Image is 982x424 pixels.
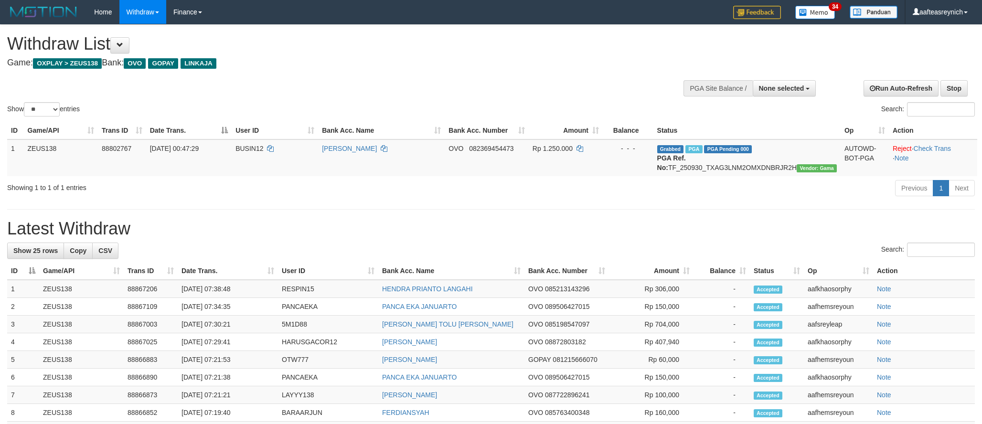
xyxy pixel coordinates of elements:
[13,247,58,254] span: Show 25 rows
[804,386,873,404] td: aafhemsreyoun
[804,333,873,351] td: aafkhaosorphy
[545,338,586,346] span: Copy 08872803182 to clipboard
[895,154,909,162] a: Note
[877,303,891,310] a: Note
[694,386,750,404] td: -
[804,369,873,386] td: aafkhaosorphy
[545,320,589,328] span: Copy 085198547097 to clipboard
[895,180,933,196] a: Previous
[382,356,437,363] a: [PERSON_NAME]
[759,85,804,92] span: None selected
[877,320,891,328] a: Note
[881,102,975,117] label: Search:
[124,58,146,69] span: OVO
[278,404,378,422] td: BARAARJUN
[694,351,750,369] td: -
[881,243,975,257] label: Search:
[7,243,64,259] a: Show 25 rows
[124,316,178,333] td: 88867003
[877,356,891,363] a: Note
[949,180,975,196] a: Next
[39,262,124,280] th: Game/API: activate to sort column ascending
[524,262,609,280] th: Bank Acc. Number: activate to sort column ascending
[7,34,645,53] h1: Withdraw List
[39,333,124,351] td: ZEUS138
[609,351,694,369] td: Rp 60,000
[382,285,473,293] a: HENDRA PRIANTO LANGAHI
[529,122,603,139] th: Amount: activate to sort column ascending
[7,316,39,333] td: 3
[795,6,835,19] img: Button%20Memo.svg
[124,333,178,351] td: 88867025
[124,262,178,280] th: Trans ID: activate to sort column ascending
[754,286,782,294] span: Accepted
[804,298,873,316] td: aafhemsreyoun
[146,122,232,139] th: Date Trans.: activate to sort column descending
[694,333,750,351] td: -
[889,139,977,176] td: · ·
[753,80,816,96] button: None selected
[278,316,378,333] td: 5M1D88
[877,409,891,416] a: Note
[7,102,80,117] label: Show entries
[445,122,529,139] th: Bank Acc. Number: activate to sort column ascending
[545,409,589,416] span: Copy 085763400348 to clipboard
[694,404,750,422] td: -
[150,145,199,152] span: [DATE] 00:47:29
[657,154,686,171] b: PGA Ref. No:
[124,351,178,369] td: 88866883
[382,338,437,346] a: [PERSON_NAME]
[804,316,873,333] td: aafsreyleap
[545,285,589,293] span: Copy 085213143296 to clipboard
[754,321,782,329] span: Accepted
[178,316,278,333] td: [DATE] 07:30:21
[609,262,694,280] th: Amount: activate to sort column ascending
[39,298,124,316] td: ZEUS138
[39,316,124,333] td: ZEUS138
[39,280,124,298] td: ZEUS138
[7,219,975,238] h1: Latest Withdraw
[278,369,378,386] td: PANCAEKA
[39,404,124,422] td: ZEUS138
[7,179,402,192] div: Showing 1 to 1 of 1 entries
[98,122,146,139] th: Trans ID: activate to sort column ascending
[24,122,98,139] th: Game/API: activate to sort column ascending
[877,285,891,293] a: Note
[893,145,912,152] a: Reject
[528,409,543,416] span: OVO
[804,351,873,369] td: aafhemsreyoun
[178,369,278,386] td: [DATE] 07:21:38
[7,122,24,139] th: ID
[914,145,951,152] a: Check Trans
[694,316,750,333] td: -
[889,122,977,139] th: Action
[7,5,80,19] img: MOTION_logo.png
[877,373,891,381] a: Note
[694,280,750,298] td: -
[33,58,102,69] span: OXPLAY > ZEUS138
[24,102,60,117] select: Showentries
[850,6,897,19] img: panduan.png
[7,369,39,386] td: 6
[39,386,124,404] td: ZEUS138
[124,369,178,386] td: 88866890
[181,58,216,69] span: LINKAJA
[754,303,782,311] span: Accepted
[609,333,694,351] td: Rp 407,940
[448,145,463,152] span: OVO
[70,247,86,254] span: Copy
[178,298,278,316] td: [DATE] 07:34:35
[528,373,543,381] span: OVO
[657,145,684,153] span: Grabbed
[528,338,543,346] span: OVO
[804,262,873,280] th: Op: activate to sort column ascending
[178,386,278,404] td: [DATE] 07:21:21
[7,351,39,369] td: 5
[841,139,889,176] td: AUTOWD-BOT-PGA
[609,280,694,298] td: Rp 306,000
[382,303,457,310] a: PANCA EKA JANUARTO
[933,180,949,196] a: 1
[533,145,573,152] span: Rp 1.250.000
[841,122,889,139] th: Op: activate to sort column ascending
[829,2,842,11] span: 34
